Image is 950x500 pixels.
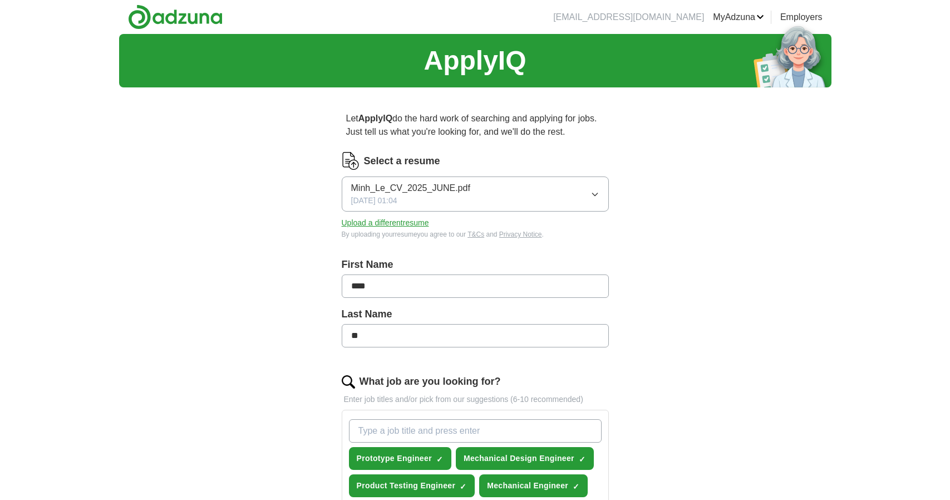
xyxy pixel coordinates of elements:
span: ✓ [579,455,585,464]
span: ✓ [573,482,579,491]
span: Mechanical Engineer [487,480,568,492]
a: Privacy Notice [499,231,542,238]
span: Product Testing Engineer [357,480,456,492]
p: Let do the hard work of searching and applying for jobs. Just tell us what you're looking for, an... [342,107,609,143]
img: Adzuna logo [128,4,223,30]
h1: ApplyIQ [424,41,526,81]
button: Upload a differentresume [342,217,429,229]
label: Select a resume [364,154,440,169]
input: Type a job title and press enter [349,419,602,443]
span: ✓ [436,455,443,464]
label: Last Name [342,307,609,322]
button: Product Testing Engineer✓ [349,474,475,497]
span: Minh_Le_CV_2025_JUNE.pdf [351,182,470,195]
p: Enter job titles and/or pick from our suggestions (6-10 recommended) [342,394,609,405]
span: Mechanical Design Engineer [464,453,574,464]
label: What job are you looking for? [360,374,501,389]
div: By uploading your resume you agree to our and . [342,229,609,239]
a: Employers [780,11,823,24]
button: Prototype Engineer✓ [349,447,451,470]
label: First Name [342,257,609,272]
button: Mechanical Engineer✓ [479,474,588,497]
a: MyAdzuna [713,11,764,24]
strong: ApplyIQ [358,114,392,123]
button: Mechanical Design Engineer✓ [456,447,594,470]
span: [DATE] 01:04 [351,195,397,207]
span: Prototype Engineer [357,453,432,464]
img: CV Icon [342,152,360,170]
button: Minh_Le_CV_2025_JUNE.pdf[DATE] 01:04 [342,177,609,212]
span: ✓ [460,482,466,491]
img: search.png [342,375,355,389]
a: T&Cs [467,231,484,238]
li: [EMAIL_ADDRESS][DOMAIN_NAME] [553,11,704,24]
